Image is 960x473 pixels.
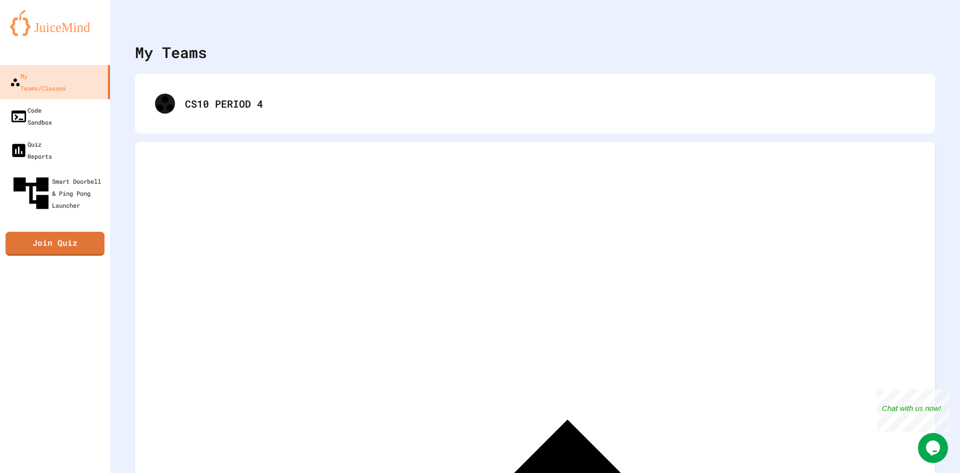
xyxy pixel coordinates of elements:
[10,10,100,36] img: logo-orange.svg
[145,84,925,124] div: CS10 PERIOD 4
[135,41,207,64] div: My Teams
[10,138,52,162] div: Quiz Reports
[185,96,915,111] div: CS10 PERIOD 4
[10,70,66,94] div: My Teams/Classes
[10,172,106,214] div: Smart Doorbell & Ping Pong Launcher
[5,232,104,256] a: Join Quiz
[10,104,52,128] div: Code Sandbox
[918,433,950,463] iframe: chat widget
[877,389,950,432] iframe: chat widget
